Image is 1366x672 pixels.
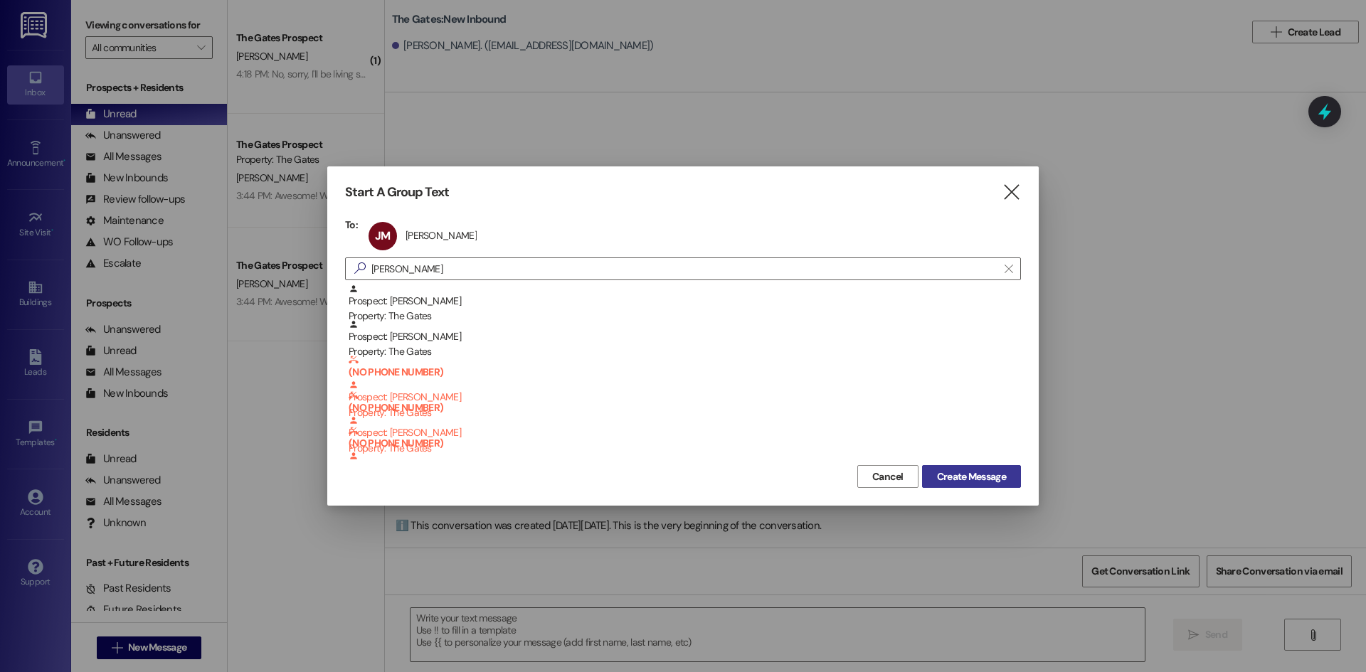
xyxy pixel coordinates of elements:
[349,344,1021,359] div: Property: The Gates
[349,355,1021,378] b: (NO PHONE NUMBER)
[857,465,918,488] button: Cancel
[349,390,1021,456] div: Prospect: [PERSON_NAME]
[349,390,1021,414] b: (NO PHONE NUMBER)
[345,426,1021,462] div: (NO PHONE NUMBER) Prospect: [PERSON_NAME]
[349,426,1021,449] b: (NO PHONE NUMBER)
[349,319,1021,360] div: Prospect: [PERSON_NAME]
[349,355,1021,420] div: Prospect: [PERSON_NAME]
[345,390,1021,426] div: (NO PHONE NUMBER) Prospect: [PERSON_NAME]Property: The Gates
[937,469,1006,484] span: Create Message
[1002,185,1021,200] i: 
[349,426,1021,491] div: Prospect: [PERSON_NAME]
[349,261,371,276] i: 
[345,319,1021,355] div: Prospect: [PERSON_NAME]Property: The Gates
[345,218,358,231] h3: To:
[349,309,1021,324] div: Property: The Gates
[1005,263,1012,274] i: 
[922,465,1021,488] button: Create Message
[345,284,1021,319] div: Prospect: [PERSON_NAME]Property: The Gates
[375,228,390,243] span: JM
[349,284,1021,324] div: Prospect: [PERSON_NAME]
[371,259,997,279] input: Search for any contact or apartment
[997,258,1020,279] button: Clear text
[345,355,1021,390] div: (NO PHONE NUMBER) Prospect: [PERSON_NAME]Property: The Gates
[872,469,904,484] span: Cancel
[345,184,449,201] h3: Start A Group Text
[406,229,477,242] div: [PERSON_NAME]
